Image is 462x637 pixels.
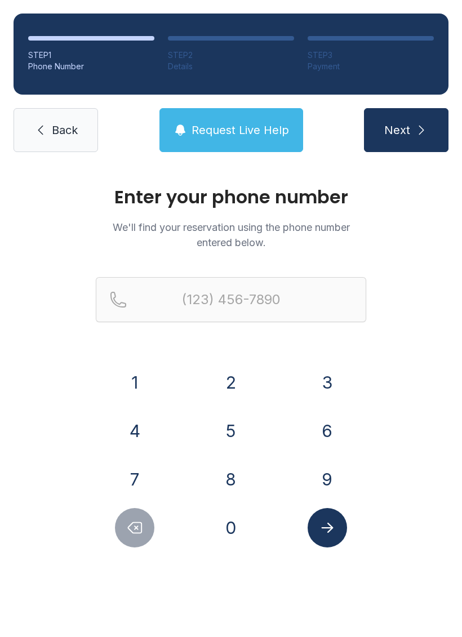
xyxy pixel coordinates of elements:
[308,460,347,499] button: 9
[308,50,434,61] div: STEP 3
[211,460,251,499] button: 8
[211,508,251,547] button: 0
[192,122,289,138] span: Request Live Help
[308,363,347,402] button: 3
[384,122,410,138] span: Next
[52,122,78,138] span: Back
[308,508,347,547] button: Submit lookup form
[308,411,347,451] button: 6
[308,61,434,72] div: Payment
[211,411,251,451] button: 5
[211,363,251,402] button: 2
[115,363,154,402] button: 1
[96,220,366,250] p: We'll find your reservation using the phone number entered below.
[168,61,294,72] div: Details
[115,411,154,451] button: 4
[115,460,154,499] button: 7
[115,508,154,547] button: Delete number
[28,50,154,61] div: STEP 1
[96,188,366,206] h1: Enter your phone number
[28,61,154,72] div: Phone Number
[168,50,294,61] div: STEP 2
[96,277,366,322] input: Reservation phone number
